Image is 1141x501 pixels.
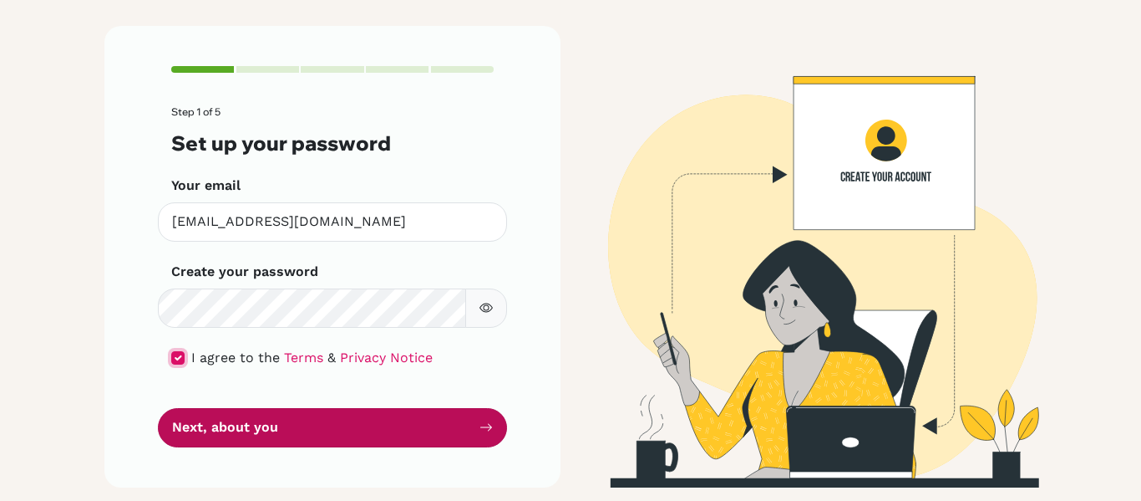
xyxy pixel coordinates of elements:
[191,350,280,366] span: I agree to the
[327,350,336,366] span: &
[171,131,494,156] h3: Set up your password
[340,350,433,366] a: Privacy Notice
[158,202,507,242] input: Insert your email*
[171,105,221,118] span: Step 1 of 5
[284,350,323,366] a: Terms
[158,408,507,447] button: Next, about you
[171,176,241,196] label: Your email
[171,262,318,282] label: Create your password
